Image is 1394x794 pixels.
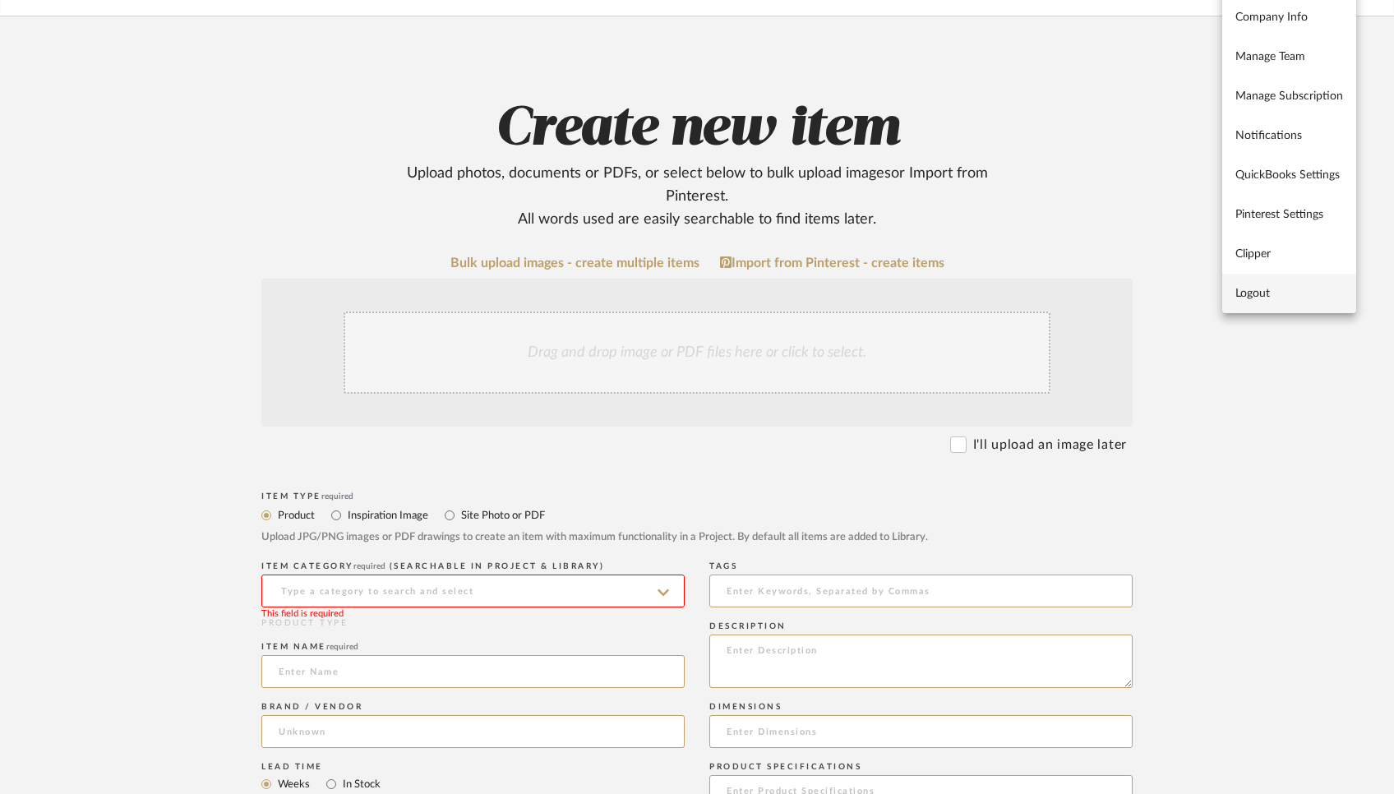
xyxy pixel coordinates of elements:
[1235,89,1343,103] span: Manage Subscription
[1235,10,1343,24] span: Company Info
[1235,207,1343,221] span: Pinterest Settings
[1235,286,1343,300] span: Logout
[1235,247,1343,261] span: Clipper
[1235,168,1343,182] span: QuickBooks Settings
[1235,49,1343,63] span: Manage Team
[1235,128,1343,142] span: Notifications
